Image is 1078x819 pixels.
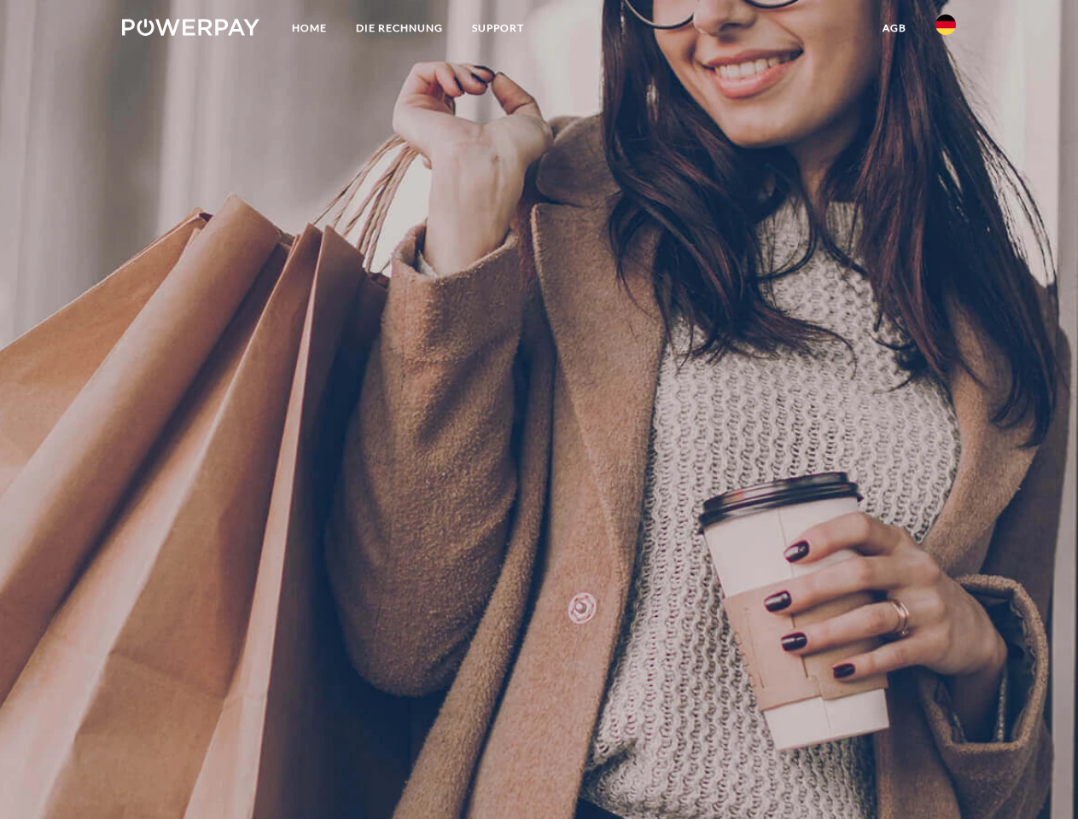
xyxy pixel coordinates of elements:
[935,15,956,35] img: de
[277,13,341,44] a: Home
[457,13,539,44] a: SUPPORT
[868,13,921,44] a: agb
[122,19,259,36] img: logo-powerpay-white.svg
[341,13,457,44] a: DIE RECHNUNG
